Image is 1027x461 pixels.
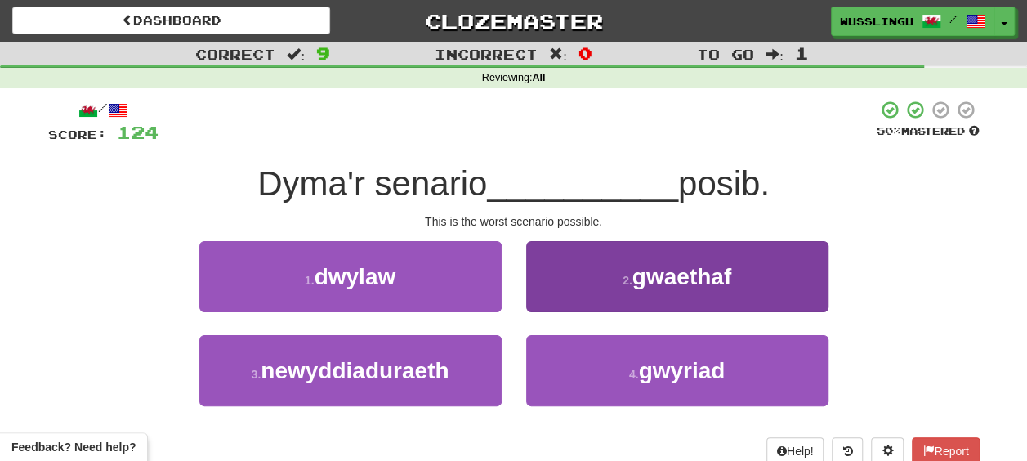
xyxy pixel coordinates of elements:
span: 9 [316,43,330,63]
span: dwylaw [315,264,396,289]
span: : [287,47,305,61]
div: This is the worst scenario possible. [48,213,980,230]
span: __________ [487,164,678,203]
div: Mastered [877,124,980,139]
span: Incorrect [435,46,538,62]
span: Dyma'r senario [257,164,487,203]
button: 4.gwyriad [526,335,828,406]
button: 1.dwylaw [199,241,502,312]
small: 1 . [305,274,315,287]
span: 50 % [877,124,901,137]
span: 124 [117,122,159,142]
span: Correct [195,46,275,62]
a: Wusslingu / [831,7,994,36]
span: 1 [795,43,809,63]
button: 2.gwaethaf [526,241,828,312]
div: / [48,100,159,120]
a: Dashboard [12,7,330,34]
span: newyddiaduraeth [261,358,449,383]
small: 2 . [623,274,632,287]
span: Score: [48,128,107,141]
span: posib. [678,164,770,203]
button: 3.newyddiaduraeth [199,335,502,406]
span: Wusslingu [840,14,913,29]
strong: All [532,72,545,83]
span: : [766,47,784,61]
span: : [549,47,567,61]
span: gwyriad [638,358,725,383]
span: To go [697,46,754,62]
small: 4 . [629,368,639,381]
span: / [949,13,958,25]
span: Open feedback widget [11,439,136,455]
span: gwaethaf [632,264,731,289]
span: 0 [578,43,592,63]
a: Clozemaster [355,7,672,35]
small: 3 . [252,368,261,381]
